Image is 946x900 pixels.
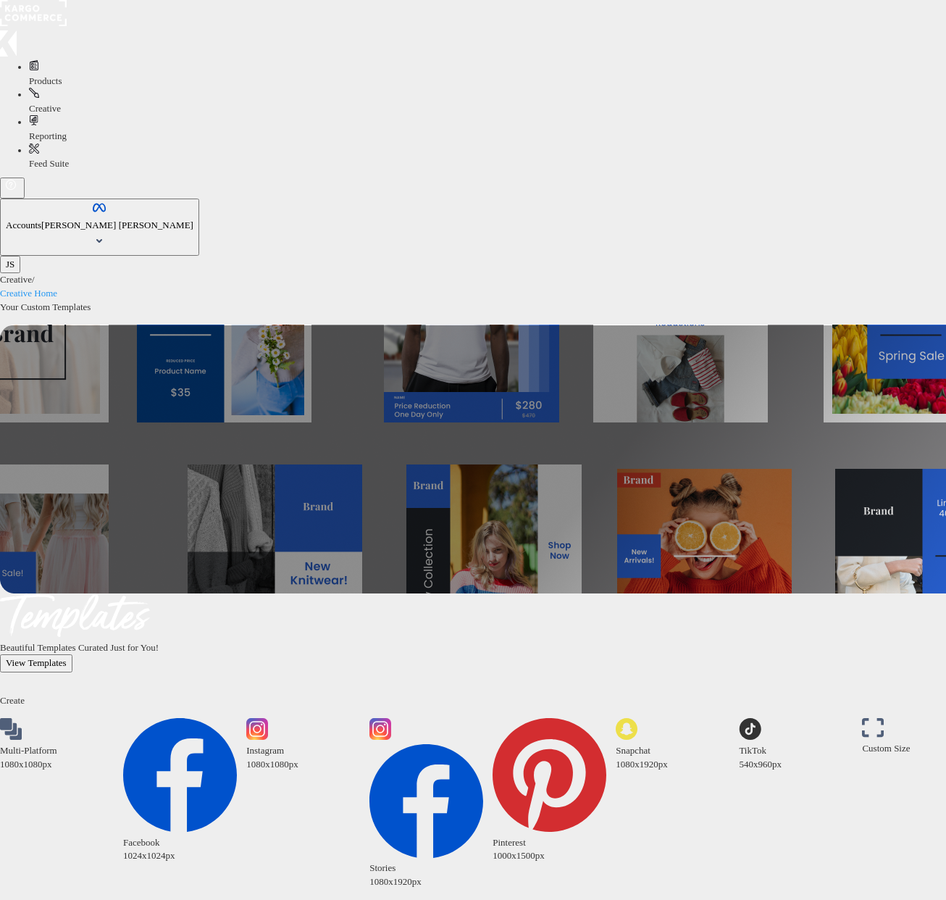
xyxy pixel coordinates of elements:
span: / [32,274,35,285]
div: TikTok 540 x 960 px [739,744,853,771]
div: Snapchat 1080 x 1920 px [616,744,729,771]
span: [PERSON_NAME] [PERSON_NAME] [41,220,193,230]
span: Reporting [29,130,67,141]
div: Pinterest 1000 x 1500 px [493,836,606,863]
div: Stories 1080 x 1920 px [369,862,483,888]
div: Instagram 1080 x 1080 px [246,744,360,771]
span: JS [6,259,14,270]
span: Creative [29,103,61,114]
span: View Templates [6,657,67,668]
span: Feed Suite [29,158,69,169]
span: Accounts [6,220,41,230]
div: Facebook 1024 x 1024 px [123,836,237,863]
span: Products [29,75,62,86]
